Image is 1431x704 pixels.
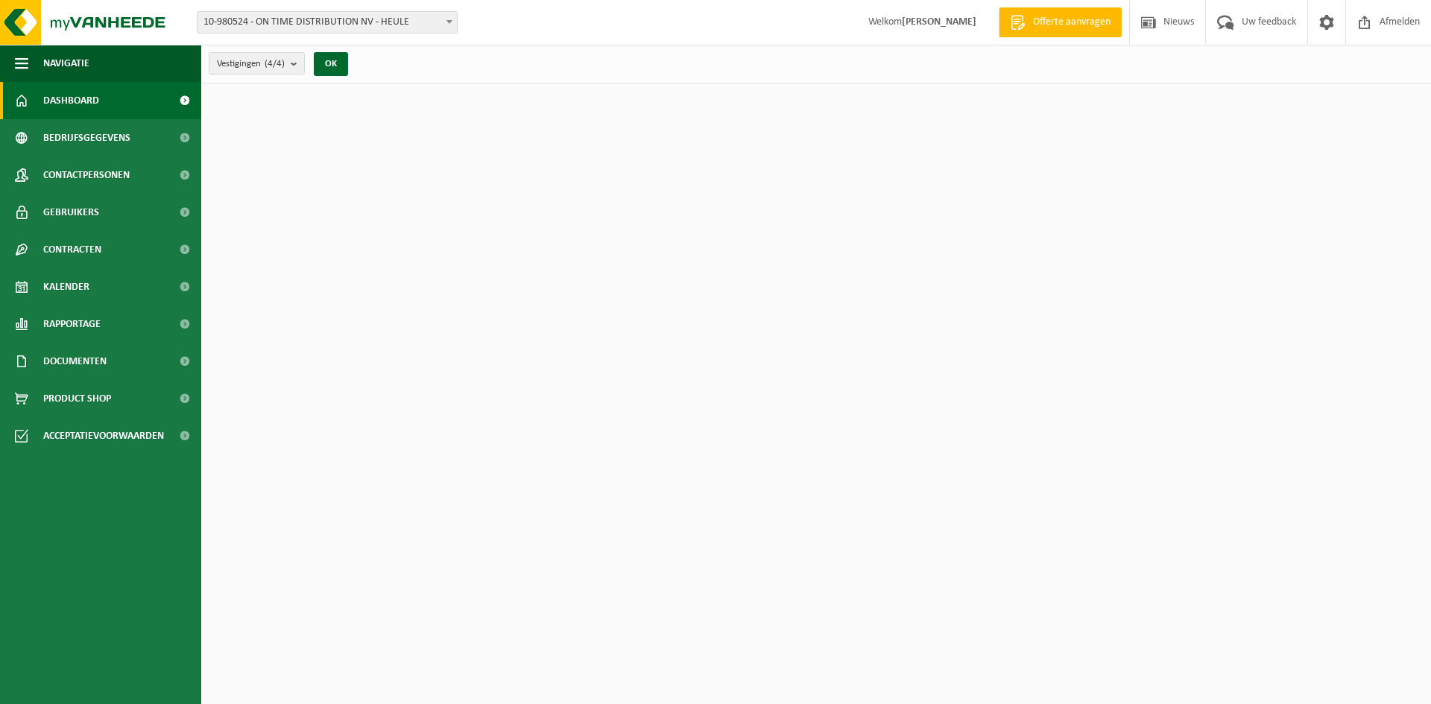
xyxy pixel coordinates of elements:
span: 10-980524 - ON TIME DISTRIBUTION NV - HEULE [198,12,457,33]
span: Contracten [43,231,101,268]
span: Vestigingen [217,53,285,75]
strong: [PERSON_NAME] [902,16,976,28]
count: (4/4) [265,59,285,69]
button: Vestigingen(4/4) [209,52,305,74]
span: Documenten [43,343,107,380]
span: Kalender [43,268,89,305]
span: 10-980524 - ON TIME DISTRIBUTION NV - HEULE [197,11,458,34]
span: Acceptatievoorwaarden [43,417,164,454]
span: Navigatie [43,45,89,82]
button: OK [314,52,348,76]
span: Contactpersonen [43,156,130,194]
span: Gebruikers [43,194,99,231]
span: Rapportage [43,305,101,343]
span: Bedrijfsgegevens [43,119,130,156]
span: Offerte aanvragen [1029,15,1114,30]
a: Offerte aanvragen [999,7,1122,37]
span: Dashboard [43,82,99,119]
span: Product Shop [43,380,111,417]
